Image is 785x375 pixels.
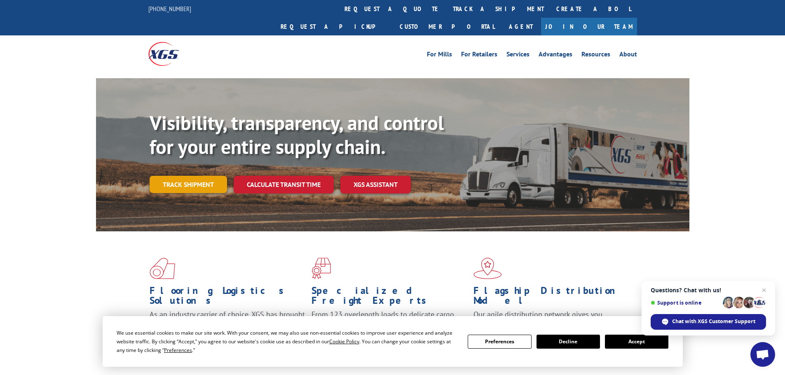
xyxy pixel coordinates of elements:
a: Resources [581,51,610,60]
a: Advantages [539,51,572,60]
a: About [619,51,637,60]
a: Track shipment [150,176,227,193]
span: Cookie Policy [329,338,359,345]
button: Preferences [468,335,531,349]
h1: Flooring Logistics Solutions [150,286,305,310]
a: For Mills [427,51,452,60]
div: Cookie Consent Prompt [103,316,683,367]
h1: Flagship Distribution Model [473,286,629,310]
span: Our agile distribution network gives you nationwide inventory management on demand. [473,310,625,329]
button: Decline [537,335,600,349]
span: Chat with XGS Customer Support [672,318,755,325]
a: Calculate transit time [234,176,334,193]
a: [PHONE_NUMBER] [148,5,191,13]
span: Preferences [164,347,192,354]
b: Visibility, transparency, and control for your entire supply chain. [150,110,444,159]
span: Questions? Chat with us! [651,287,766,293]
a: XGS ASSISTANT [340,176,411,193]
img: xgs-icon-total-supply-chain-intelligence-red [150,258,175,279]
span: Support is online [651,300,720,306]
a: Join Our Team [541,18,637,35]
img: xgs-icon-flagship-distribution-model-red [473,258,502,279]
h1: Specialized Freight Experts [312,286,467,310]
a: Agent [501,18,541,35]
a: Customer Portal [394,18,501,35]
button: Accept [605,335,668,349]
span: As an industry carrier of choice, XGS has brought innovation and dedication to flooring logistics... [150,310,305,339]
a: Open chat [750,342,775,367]
img: xgs-icon-focused-on-flooring-red [312,258,331,279]
span: Chat with XGS Customer Support [651,314,766,330]
p: From 123 overlength loads to delicate cargo, our experienced staff knows the best way to move you... [312,310,467,346]
div: We use essential cookies to make our site work. With your consent, we may also use non-essential ... [117,328,458,354]
a: For Retailers [461,51,497,60]
a: Services [506,51,530,60]
a: Request a pickup [274,18,394,35]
